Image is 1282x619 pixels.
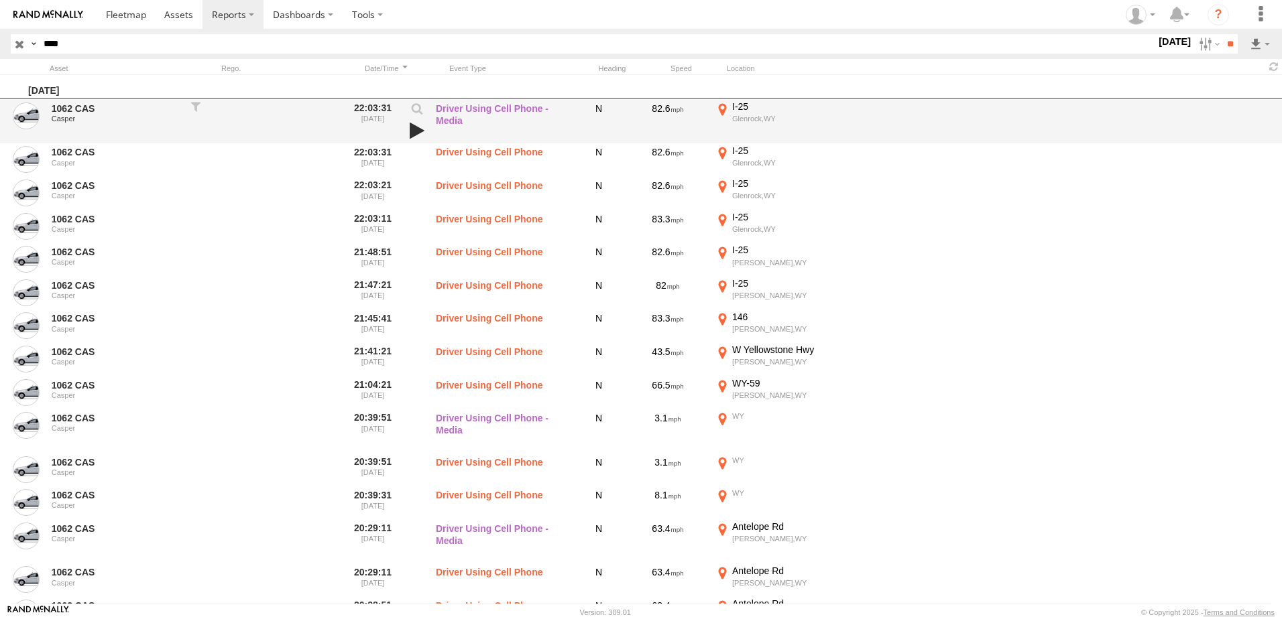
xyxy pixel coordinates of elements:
[732,578,879,588] div: [PERSON_NAME],WY
[713,100,881,142] label: Click to View Event Location
[732,324,879,334] div: [PERSON_NAME],WY
[13,10,83,19] img: rand-logo.svg
[436,454,570,485] label: Driver Using Cell Phone
[52,468,182,476] div: Casper
[436,344,570,374] label: Driver Using Cell Phone
[713,277,881,308] label: Click to View Event Location
[52,115,182,123] div: Casper
[732,191,879,200] div: Glenrock,WY
[713,521,881,562] label: Click to View Event Location
[732,244,879,256] div: I-25
[628,521,708,562] div: 63.4
[732,178,879,190] div: I-25
[52,192,182,200] div: Casper
[52,159,182,167] div: Casper
[347,178,398,208] label: 22:03:21 [DATE]
[1193,34,1222,54] label: Search Filter Options
[575,211,622,242] div: N
[52,566,182,578] a: 1062 CAS
[436,178,570,208] label: Driver Using Cell Phone
[189,100,202,142] div: Filter to this asset's events
[713,377,881,408] label: Click to View Event Location
[732,488,879,498] div: WY
[52,412,182,424] a: 1062 CAS
[436,311,570,342] label: Driver Using Cell Phone
[1121,5,1160,25] div: Derrick Ball
[436,211,570,242] label: Driver Using Cell Phone
[52,346,182,358] a: 1062 CAS
[52,379,182,391] a: 1062 CAS
[575,377,622,408] div: N
[7,606,69,619] a: Visit our Website
[575,145,622,176] div: N
[347,565,398,596] label: 20:29:11 [DATE]
[713,565,881,596] label: Click to View Event Location
[52,258,182,266] div: Casper
[628,145,708,176] div: 82.6
[732,211,879,223] div: I-25
[28,34,39,54] label: Search Query
[52,180,182,192] a: 1062 CAS
[732,311,879,323] div: 146
[52,246,182,258] a: 1062 CAS
[1141,608,1275,616] div: © Copyright 2025 -
[575,311,622,342] div: N
[347,377,398,408] label: 21:04:21 [DATE]
[347,244,398,275] label: 21:48:51 [DATE]
[732,100,879,113] div: I-25
[575,100,622,142] div: N
[406,102,428,121] label: View Event Parameters
[52,424,182,432] div: Casper
[347,311,398,342] label: 21:45:41 [DATE]
[628,211,708,242] div: 83.3
[1266,60,1282,73] span: Refresh
[575,454,622,485] div: N
[347,344,398,374] label: 21:41:21 [DATE]
[1248,34,1271,54] label: Export results as...
[575,244,622,275] div: N
[732,277,879,289] div: I-25
[52,325,182,333] div: Casper
[732,291,879,300] div: [PERSON_NAME],WY
[732,224,879,234] div: Glenrock,WY
[52,456,182,468] a: 1062 CAS
[347,521,398,562] label: 20:29:11 [DATE]
[347,277,398,308] label: 21:47:21 [DATE]
[628,100,708,142] div: 82.6
[732,411,879,421] div: WY
[1204,608,1275,616] a: Terms and Conditions
[52,600,182,612] a: 1062 CAS
[713,244,881,275] label: Click to View Event Location
[628,178,708,208] div: 82.6
[52,225,182,233] div: Casper
[732,158,879,167] div: Glenrock,WY
[628,311,708,342] div: 83.3
[713,487,881,518] label: Click to View Event Location
[436,565,570,596] label: Driver Using Cell Phone
[628,454,708,485] div: 3.1
[347,410,398,452] label: 20:39:51 [DATE]
[713,145,881,176] label: Click to View Event Location
[52,291,182,299] div: Casper
[732,456,879,465] div: WY
[628,277,708,308] div: 82
[406,121,428,140] a: View Attached Media (Video)
[575,565,622,596] div: N
[732,258,879,267] div: [PERSON_NAME],WY
[361,64,412,73] div: Click to Sort
[628,244,708,275] div: 82.6
[347,145,398,176] label: 22:03:31 [DATE]
[436,244,570,275] label: Driver Using Cell Phone
[52,358,182,366] div: Casper
[732,377,879,389] div: WY-59
[52,579,182,587] div: Casper
[575,277,622,308] div: N
[628,410,708,452] div: 3.1
[713,410,881,452] label: Click to View Event Location
[347,100,398,142] label: 22:03:31 [DATE]
[1208,4,1229,25] i: ?
[436,100,570,142] label: Driver Using Cell Phone - Media
[436,277,570,308] label: Driver Using Cell Phone
[436,487,570,518] label: Driver Using Cell Phone
[52,535,182,543] div: Casper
